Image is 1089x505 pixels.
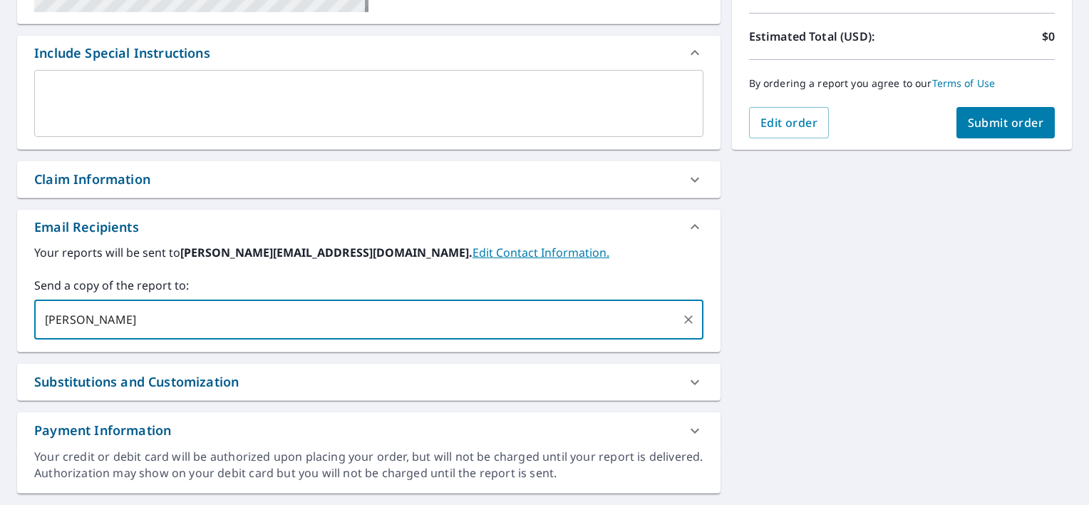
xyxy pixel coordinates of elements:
[932,76,996,90] a: Terms of Use
[17,210,721,244] div: Email Recipients
[968,115,1044,131] span: Submit order
[956,107,1056,138] button: Submit order
[749,77,1055,90] p: By ordering a report you agree to our
[749,28,902,45] p: Estimated Total (USD):
[17,161,721,198] div: Claim Information
[34,44,210,63] div: Include Special Instructions
[749,107,830,138] button: Edit order
[760,115,818,131] span: Edit order
[34,277,703,294] label: Send a copy of the report to:
[34,244,703,261] label: Your reports will be sent to
[180,245,473,260] b: [PERSON_NAME][EMAIL_ADDRESS][DOMAIN_NAME].
[1042,28,1055,45] p: $0
[473,245,609,260] a: EditContactInfo
[17,412,721,449] div: Payment Information
[17,364,721,400] div: Substitutions and Customization
[34,170,150,189] div: Claim Information
[34,449,703,481] div: Your credit or debit card will be authorized upon placing your order, but will not be charged unt...
[678,310,698,330] button: Clear
[34,421,171,440] div: Payment Information
[34,372,239,392] div: Substitutions and Customization
[34,218,139,237] div: Email Recipients
[17,36,721,70] div: Include Special Instructions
